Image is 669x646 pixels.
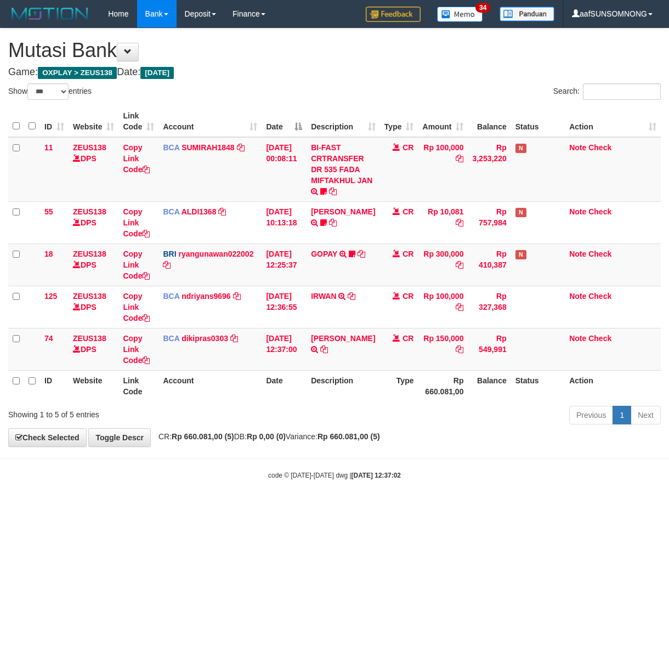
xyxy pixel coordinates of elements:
[588,334,611,343] a: Check
[262,370,307,401] th: Date
[230,334,238,343] a: Copy dikipras0303 to clipboard
[468,106,511,137] th: Balance
[163,334,179,343] span: BCA
[73,250,106,258] a: ZEUS138
[218,207,226,216] a: Copy ALDI1368 to clipboard
[163,250,176,258] span: BRI
[123,334,150,365] a: Copy Link Code
[182,292,231,301] a: ndriyans9696
[329,218,337,227] a: Copy FERLANDA EFRILIDIT to clipboard
[307,106,379,137] th: Description: activate to sort column ascending
[44,250,53,258] span: 18
[118,106,158,137] th: Link Code: activate to sort column ascending
[123,143,150,174] a: Copy Link Code
[515,250,526,259] span: Has Note
[182,143,234,152] a: SUMIRAH1848
[233,292,241,301] a: Copy ndriyans9696 to clipboard
[40,370,69,401] th: ID
[8,83,92,100] label: Show entries
[69,286,118,328] td: DPS
[69,243,118,286] td: DPS
[38,67,117,79] span: OXPLAY > ZEUS138
[402,334,413,343] span: CR
[588,143,611,152] a: Check
[468,370,511,401] th: Balance
[418,201,468,243] td: Rp 10,081
[380,370,418,401] th: Type
[262,106,307,137] th: Date: activate to sort column descending
[588,207,611,216] a: Check
[418,243,468,286] td: Rp 300,000
[456,218,463,227] a: Copy Rp 10,081 to clipboard
[358,250,365,258] a: Copy GOPAY to clipboard
[178,250,253,258] a: ryangunawan022002
[569,334,586,343] a: Note
[69,201,118,243] td: DPS
[348,292,355,301] a: Copy IRWAN to clipboard
[8,405,270,420] div: Showing 1 to 5 of 5 entries
[163,143,179,152] span: BCA
[88,428,151,447] a: Toggle Descr
[402,207,413,216] span: CR
[8,67,661,78] h4: Game: Date:
[418,137,468,202] td: Rp 100,000
[569,406,613,424] a: Previous
[73,207,106,216] a: ZEUS138
[402,250,413,258] span: CR
[123,250,150,280] a: Copy Link Code
[380,106,418,137] th: Type: activate to sort column ascending
[140,67,174,79] span: [DATE]
[73,334,106,343] a: ZEUS138
[311,334,375,343] a: [PERSON_NAME]
[456,260,463,269] a: Copy Rp 300,000 to clipboard
[44,292,57,301] span: 125
[158,370,262,401] th: Account
[69,137,118,202] td: DPS
[307,370,379,401] th: Description
[44,143,53,152] span: 11
[418,286,468,328] td: Rp 100,000
[44,207,53,216] span: 55
[69,370,118,401] th: Website
[553,83,661,100] label: Search:
[515,144,526,153] span: Has Note
[268,472,401,479] small: code © [DATE]-[DATE] dwg |
[569,207,586,216] a: Note
[468,201,511,243] td: Rp 757,984
[468,286,511,328] td: Rp 327,368
[44,334,53,343] span: 74
[262,137,307,202] td: [DATE] 00:08:11
[247,432,286,441] strong: Rp 0,00 (0)
[475,3,490,13] span: 34
[158,106,262,137] th: Account: activate to sort column ascending
[418,328,468,370] td: Rp 150,000
[565,370,661,401] th: Action
[329,187,337,196] a: Copy BI-FAST CRTRANSFER DR 535 FADA MIFTAKHUL JAN to clipboard
[311,250,337,258] a: GOPAY
[569,143,586,152] a: Note
[163,260,171,269] a: Copy ryangunawan022002 to clipboard
[318,432,380,441] strong: Rp 660.081,00 (5)
[8,428,87,447] a: Check Selected
[118,370,158,401] th: Link Code
[311,292,336,301] a: IRWAN
[402,143,413,152] span: CR
[468,243,511,286] td: Rp 410,387
[631,406,661,424] a: Next
[511,370,565,401] th: Status
[569,250,586,258] a: Note
[588,250,611,258] a: Check
[73,143,106,152] a: ZEUS138
[456,154,463,163] a: Copy Rp 100,000 to clipboard
[418,370,468,401] th: Rp 660.081,00
[456,303,463,311] a: Copy Rp 100,000 to clipboard
[351,472,401,479] strong: [DATE] 12:37:02
[613,406,631,424] a: 1
[262,243,307,286] td: [DATE] 12:25:37
[262,201,307,243] td: [DATE] 10:13:18
[565,106,661,137] th: Action: activate to sort column ascending
[456,345,463,354] a: Copy Rp 150,000 to clipboard
[69,328,118,370] td: DPS
[73,292,106,301] a: ZEUS138
[8,39,661,61] h1: Mutasi Bank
